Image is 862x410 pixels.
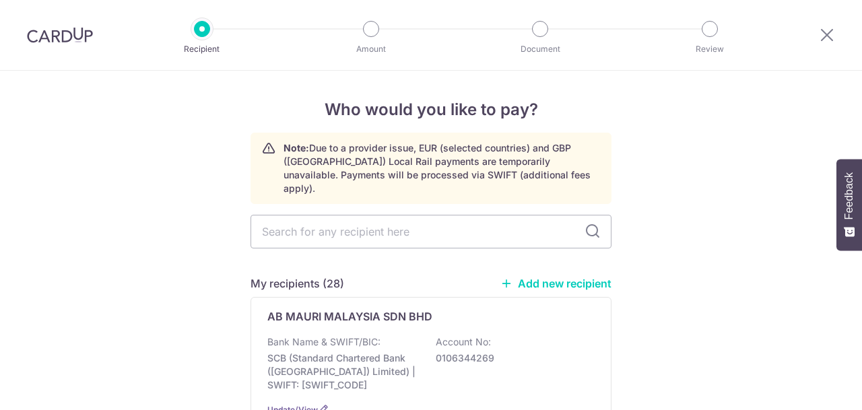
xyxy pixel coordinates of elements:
[267,351,418,392] p: SCB (Standard Chartered Bank ([GEOGRAPHIC_DATA]) Limited) | SWIFT: [SWIFT_CODE]
[321,42,421,56] p: Amount
[267,335,380,349] p: Bank Name & SWIFT/BIC:
[843,172,855,219] span: Feedback
[251,98,611,122] h4: Who would you like to pay?
[152,42,252,56] p: Recipient
[500,277,611,290] a: Add new recipient
[284,142,309,153] strong: Note:
[436,335,491,349] p: Account No:
[27,27,93,43] img: CardUp
[660,42,760,56] p: Review
[490,42,590,56] p: Document
[251,275,344,292] h5: My recipients (28)
[284,141,600,195] p: Due to a provider issue, EUR (selected countries) and GBP ([GEOGRAPHIC_DATA]) Local Rail payments...
[436,351,587,365] p: 0106344269
[267,308,432,324] p: AB MAURI MALAYSIA SDN BHD
[836,159,862,250] button: Feedback - Show survey
[776,370,849,403] iframe: Opens a widget where you can find more information
[251,215,611,248] input: Search for any recipient here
